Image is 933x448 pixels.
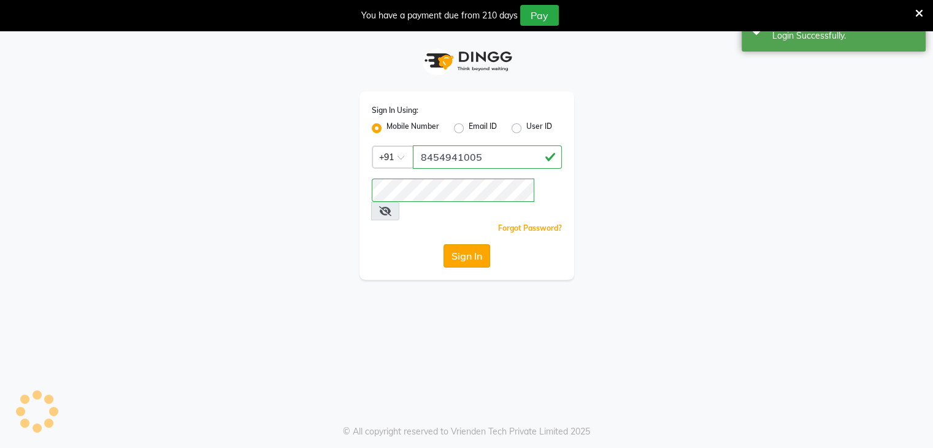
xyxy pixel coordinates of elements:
input: Username [413,145,562,169]
a: Forgot Password? [498,223,562,233]
div: Login Successfully. [772,29,916,42]
input: Username [372,179,534,202]
div: You have a payment due from 210 days [361,9,518,22]
img: logo1.svg [418,43,516,79]
button: Sign In [443,244,490,268]
label: Email ID [469,121,497,136]
button: Pay [520,5,559,26]
label: Sign In Using: [372,105,418,116]
label: Mobile Number [386,121,439,136]
label: User ID [526,121,552,136]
